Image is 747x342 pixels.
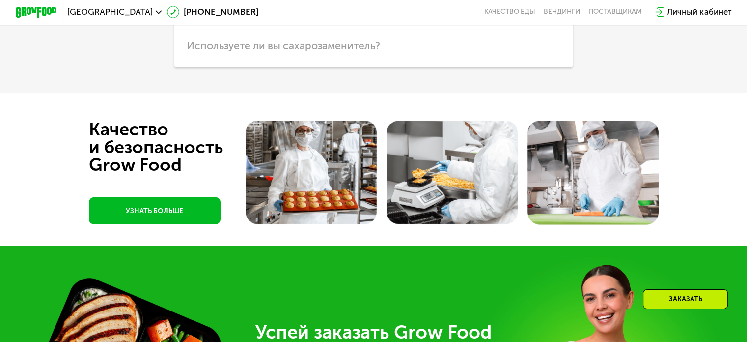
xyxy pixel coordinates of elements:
[667,6,731,18] div: Личный кабинет
[167,6,258,18] a: [PHONE_NUMBER]
[484,8,535,16] a: Качество еды
[67,8,153,16] span: [GEOGRAPHIC_DATA]
[89,197,221,224] a: УЗНАТЬ БОЛЬШЕ
[588,8,642,16] div: поставщикам
[544,8,580,16] a: Вендинги
[89,121,259,174] div: Качество и безопасность Grow Food
[643,289,728,309] div: Заказать
[187,39,380,52] span: Используете ли вы сахарозаменитель?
